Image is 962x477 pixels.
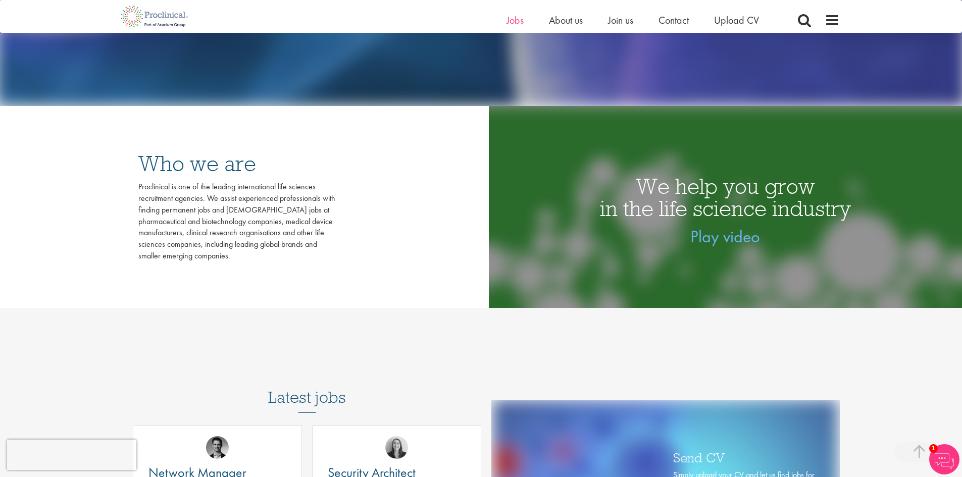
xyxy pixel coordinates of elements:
[659,14,689,27] a: Contact
[507,14,524,27] a: Jobs
[138,181,335,262] div: Proclinical is one of the leading international life sciences recruitment agencies. We assist exp...
[549,14,583,27] a: About us
[268,363,346,413] h3: Latest jobs
[608,14,633,27] a: Join us
[690,226,760,247] a: Play video
[206,436,229,459] img: Max Slevogt
[7,440,136,470] iframe: reCAPTCHA
[138,152,335,175] h3: Who we are
[714,14,759,27] a: Upload CV
[929,444,938,453] span: 1
[929,444,959,474] img: Chatbot
[673,451,815,464] h3: Send CV
[385,436,408,459] img: Mia Kellerman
